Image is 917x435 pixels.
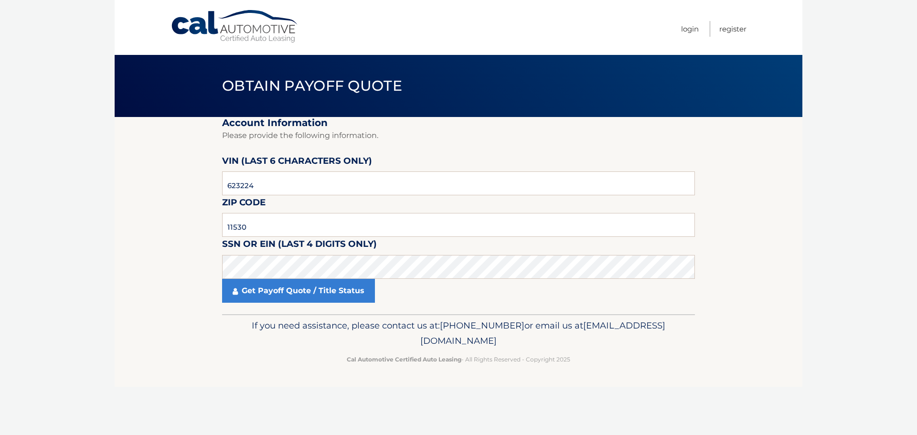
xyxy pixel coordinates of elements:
span: Obtain Payoff Quote [222,77,402,95]
a: Get Payoff Quote / Title Status [222,279,375,303]
p: - All Rights Reserved - Copyright 2025 [228,354,689,364]
label: SSN or EIN (last 4 digits only) [222,237,377,255]
span: [PHONE_NUMBER] [440,320,524,331]
a: Cal Automotive [171,10,299,43]
p: Please provide the following information. [222,129,695,142]
p: If you need assistance, please contact us at: or email us at [228,318,689,349]
h2: Account Information [222,117,695,129]
a: Login [681,21,699,37]
label: Zip Code [222,195,266,213]
label: VIN (last 6 characters only) [222,154,372,171]
strong: Cal Automotive Certified Auto Leasing [347,356,461,363]
a: Register [719,21,746,37]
